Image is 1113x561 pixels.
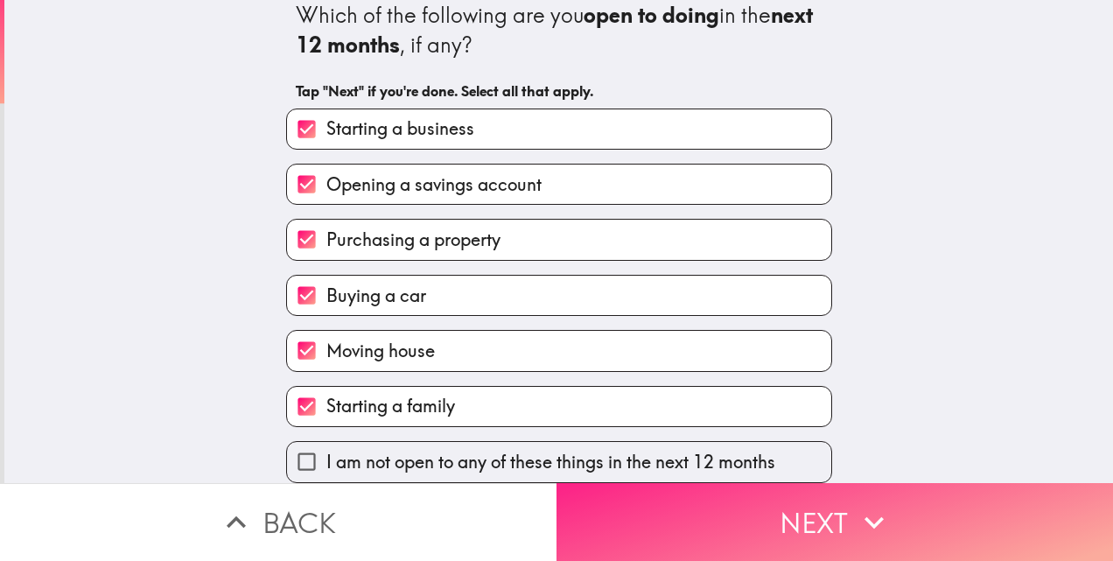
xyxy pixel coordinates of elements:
[326,394,455,418] span: Starting a family
[287,442,831,481] button: I am not open to any of these things in the next 12 months
[296,81,822,101] h6: Tap "Next" if you're done. Select all that apply.
[326,228,500,252] span: Purchasing a property
[287,220,831,259] button: Purchasing a property
[326,284,426,308] span: Buying a car
[296,2,818,58] b: next 12 months
[287,387,831,426] button: Starting a family
[326,172,542,197] span: Opening a savings account
[287,165,831,204] button: Opening a savings account
[287,331,831,370] button: Moving house
[584,2,719,28] b: open to doing
[326,339,435,363] span: Moving house
[287,276,831,315] button: Buying a car
[296,1,822,60] div: Which of the following are you in the , if any?
[326,116,474,141] span: Starting a business
[326,450,775,474] span: I am not open to any of these things in the next 12 months
[287,109,831,149] button: Starting a business
[556,483,1113,561] button: Next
